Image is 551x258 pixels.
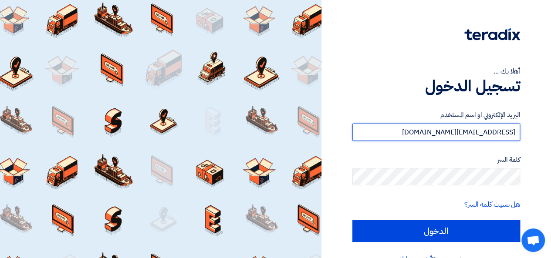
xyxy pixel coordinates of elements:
div: Open chat [521,228,545,252]
a: هل نسيت كلمة السر؟ [464,199,520,210]
label: البريد الإلكتروني او اسم المستخدم [352,110,520,120]
h1: تسجيل الدخول [352,77,520,96]
input: الدخول [352,220,520,242]
label: كلمة السر [352,155,520,165]
div: أهلا بك ... [352,66,520,77]
input: أدخل بريد العمل الإلكتروني او اسم المستخدم الخاص بك ... [352,124,520,141]
img: Teradix logo [464,28,520,40]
